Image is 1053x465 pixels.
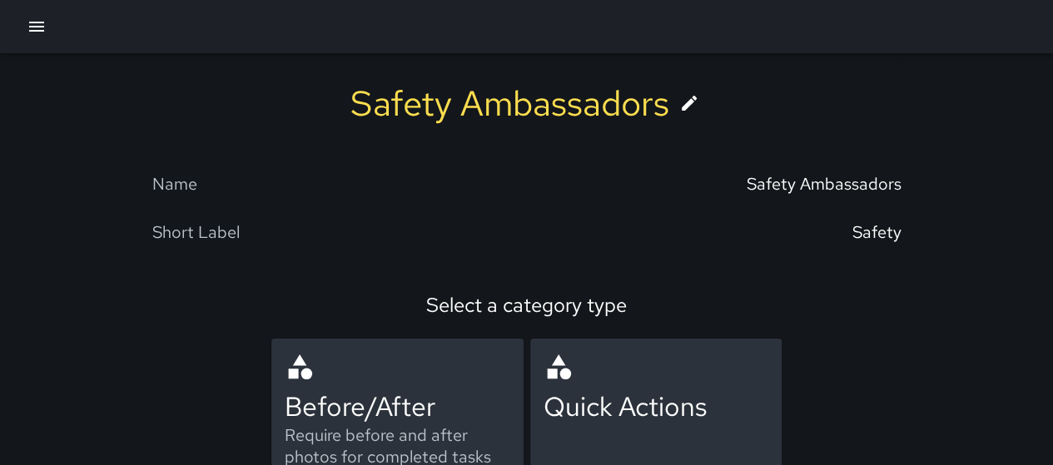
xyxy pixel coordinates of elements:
[747,173,902,195] div: Safety Ambassadors
[544,388,768,424] div: Quick Actions
[285,388,509,424] div: Before/After
[152,221,240,243] div: Short Label
[350,80,669,126] div: Safety Ambassadors
[152,173,197,195] div: Name
[852,221,902,243] div: Safety
[34,292,1019,318] div: Select a category type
